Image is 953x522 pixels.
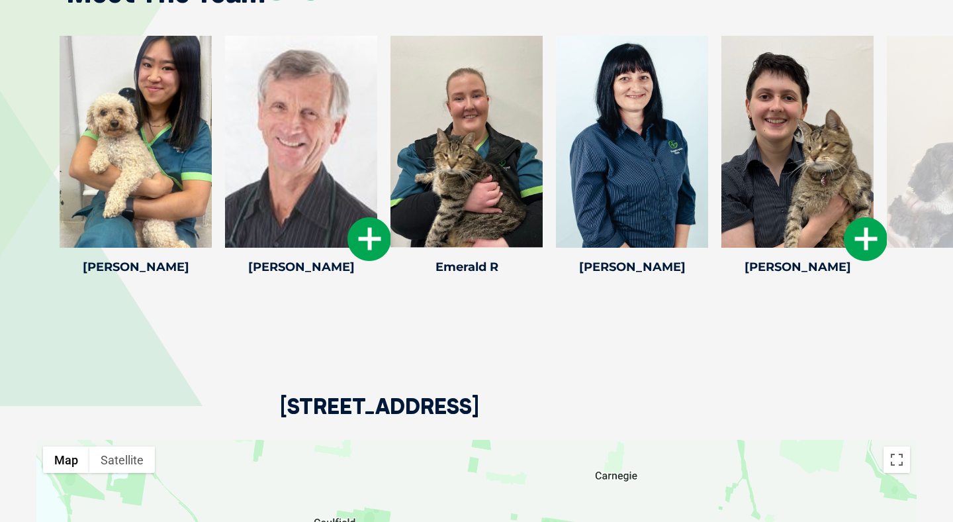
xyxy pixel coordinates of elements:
h4: [PERSON_NAME] [60,261,212,273]
button: Show street map [43,446,89,473]
button: Show satellite imagery [89,446,155,473]
h4: [PERSON_NAME] [556,261,708,273]
h4: [PERSON_NAME] [225,261,377,273]
h2: [STREET_ADDRESS] [280,395,479,440]
h4: Emerald R [390,261,543,273]
button: Toggle fullscreen view [884,446,910,473]
h4: [PERSON_NAME] [721,261,874,273]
